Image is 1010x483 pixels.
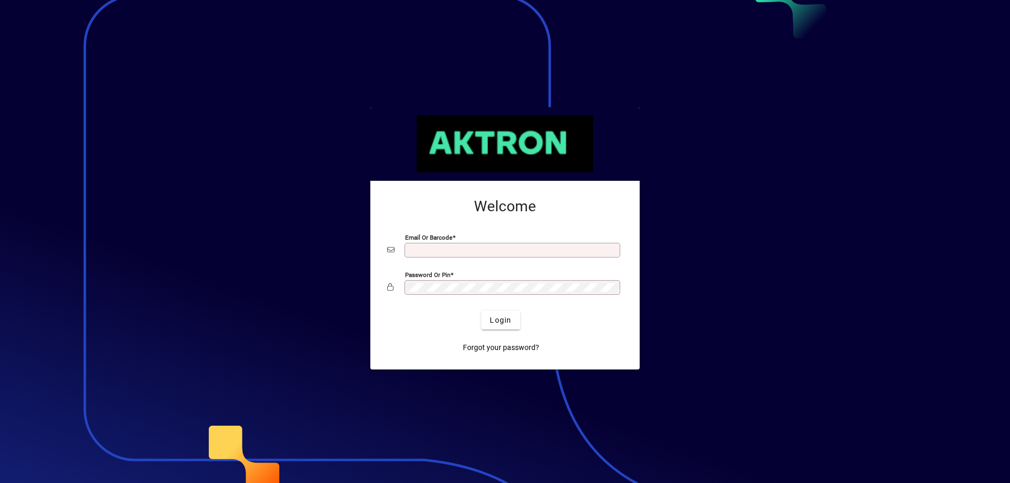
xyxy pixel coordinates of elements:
span: Forgot your password? [463,342,539,353]
button: Login [481,311,520,330]
mat-label: Email or Barcode [405,234,452,241]
a: Forgot your password? [459,338,543,357]
mat-label: Password or Pin [405,271,450,279]
h2: Welcome [387,198,623,215]
span: Login [490,315,511,326]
